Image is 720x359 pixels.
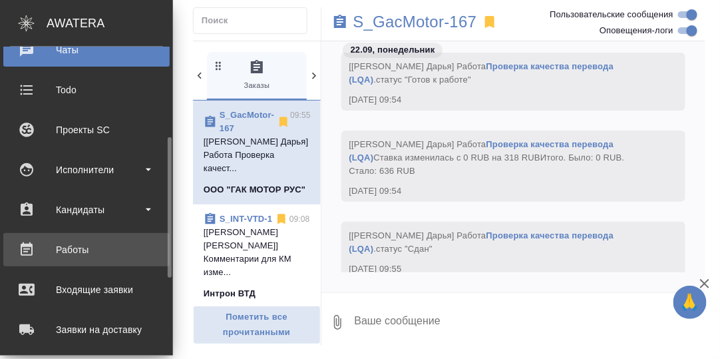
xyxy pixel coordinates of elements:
[349,93,639,107] div: [DATE] 09:54
[202,11,307,30] input: Поиск
[10,80,163,100] div: Todo
[47,10,173,37] div: AWATERA
[3,313,170,346] a: Заявки на доставку
[679,288,701,316] span: 🙏
[10,40,163,60] div: Чаты
[10,240,163,260] div: Работы
[193,306,321,344] button: Пометить все прочитанными
[349,262,639,276] div: [DATE] 09:55
[10,200,163,220] div: Кандидаты
[349,184,639,198] div: [DATE] 09:54
[10,280,163,300] div: Входящие заявки
[290,109,311,122] p: 09:55
[212,59,301,92] span: Заказы
[550,8,673,21] span: Пользовательские сообщения
[376,244,433,254] span: статус "Сдан"
[10,320,163,340] div: Заявки на доставку
[193,101,321,204] div: S_GacMotor-16709:55[[PERSON_NAME] Дарья] Работа Проверка качест...ООО "ГАК МОТОР РУС"
[204,135,310,175] p: [[PERSON_NAME] Дарья] Работа Проверка качест...
[3,73,170,107] a: Todo
[289,212,310,226] p: 09:08
[3,113,170,147] a: Проекты SC
[3,273,170,306] a: Входящие заявки
[351,43,435,57] p: 22.09, понедельник
[673,286,707,319] button: 🙏
[277,115,290,129] svg: Отписаться
[275,212,288,226] svg: Отписаться
[220,110,274,133] a: S_GacMotor-167
[204,183,305,196] p: ООО "ГАК МОТОР РУС"
[353,15,477,29] a: S_GacMotor-167
[193,204,321,308] div: S_INT-VTD-109:08[[PERSON_NAME] [PERSON_NAME]] Комментарии для КМ изме...Интрон ВТД
[3,233,170,266] a: Работы
[10,160,163,180] div: Исполнители
[600,24,673,37] span: Оповещения-логи
[349,230,617,254] span: [[PERSON_NAME] Дарья] Работа .
[204,226,310,279] p: [[PERSON_NAME] [PERSON_NAME]] Комментарии для КМ изме...
[10,120,163,140] div: Проекты SC
[204,287,256,300] p: Интрон ВТД
[212,59,225,72] svg: Зажми и перетащи, чтобы поменять порядок вкладок
[220,214,272,224] a: S_INT-VTD-1
[376,75,471,85] span: статус "Готов к работе"
[349,139,628,176] span: [[PERSON_NAME] Дарья] Работа Ставка изменилась с 0 RUB на 318 RUB
[200,310,313,340] span: Пометить все прочитанными
[3,33,170,67] a: Чаты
